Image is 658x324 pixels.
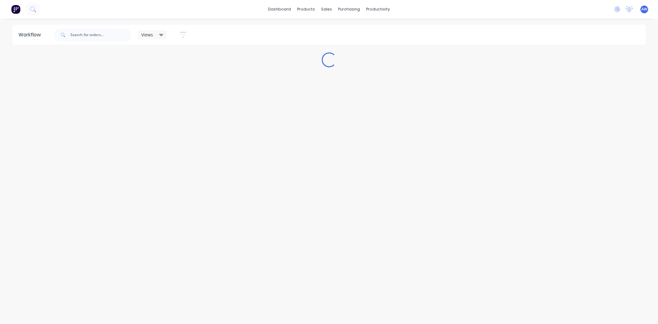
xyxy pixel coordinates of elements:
div: productivity [363,5,393,14]
span: Views [141,31,153,38]
div: sales [318,5,335,14]
div: products [294,5,318,14]
img: Factory [11,5,20,14]
div: Workflow [19,31,44,39]
a: dashboard [265,5,294,14]
span: AW [641,6,647,12]
input: Search for orders... [70,29,131,41]
div: purchasing [335,5,363,14]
